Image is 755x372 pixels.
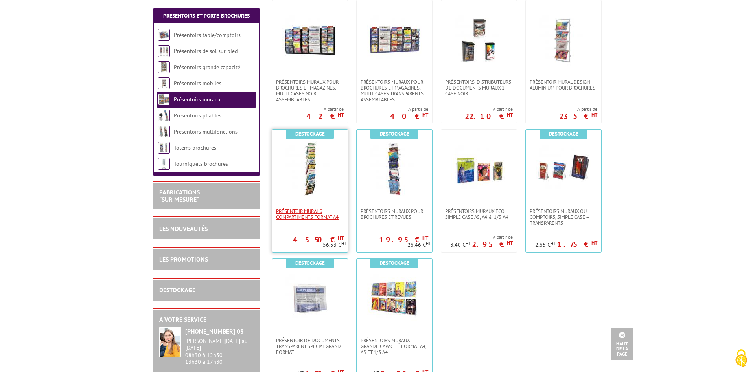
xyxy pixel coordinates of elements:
img: PRÉSENTOIR MURAL 9 COMPARTIMENTS FORMAT A4 [282,141,337,196]
span: PRÉSENTOIR MURAL 9 COMPARTIMENTS FORMAT A4 [276,208,344,220]
p: 1.75 € [557,242,597,247]
img: PRÉSENTOIRS MURAUX POUR BROCHURES ET MAGAZINES, MULTI-CASES TRANSPARENTS - ASSEMBLABLES [367,12,422,67]
img: Présentoirs muraux [158,93,170,105]
img: PRÉSENTOIRS MURAUX POUR BROCHURES ET MAGAZINES, MULTI-CASES NOIR - ASSEMBLABLES [282,12,337,67]
sup: HT [507,240,513,246]
span: A partir de [465,106,513,112]
span: PRÉSENTOIRS MURAUX POUR BROCHURES ET MAGAZINES, MULTI-CASES NOIR - ASSEMBLABLES [276,79,344,103]
img: Présentoirs mobiles [158,77,170,89]
b: Destockage [380,260,409,266]
p: 2.95 € [472,242,513,247]
a: FABRICATIONS"Sur Mesure" [159,188,200,203]
sup: HT [591,112,597,118]
img: PRÉSENTOIRS MURAUX GRANDE CAPACITÉ FORMAT A4, A5 ET 1/3 A4 [367,271,422,326]
span: PRÉSENTOIRS MURAUX OU COMPTOIRS, SIMPLE CASE – TRANSPARENTS [530,208,597,226]
img: Présentoirs de sol sur pied [158,45,170,57]
img: widget-service.jpg [159,327,181,357]
a: Haut de la page [611,328,633,360]
span: PRÉSENTOIRS-DISTRIBUTEURS DE DOCUMENTS MURAUX 1 CASE NOIR [445,79,513,97]
span: PRÉSENTOIRS MURAUX GRANDE CAPACITÉ FORMAT A4, A5 ET 1/3 A4 [361,337,428,355]
img: Présentoirs grande capacité [158,61,170,73]
img: Présentoirs pliables [158,110,170,121]
a: Présentoirs muraux Eco simple case A5, A4 & 1/3 A4 [441,208,517,220]
span: PRÉSENTOIRS MURAUX POUR BROCHURES ET REVUES [361,208,428,220]
a: PRÉSENTOIRS MURAUX POUR BROCHURES ET MAGAZINES, MULTI-CASES TRANSPARENTS - ASSEMBLABLES [357,79,432,103]
sup: HT [591,240,597,246]
img: Présentoirs muraux Eco simple case A5, A4 & 1/3 A4 [451,141,506,196]
a: PRÉSENTOIRS MURAUX POUR BROCHURES ET REVUES [357,208,432,220]
span: A partir de [559,106,597,112]
span: A partir de [450,234,513,240]
img: Présentoirs table/comptoirs [158,29,170,41]
img: Totems brochures [158,142,170,154]
strong: [PHONE_NUMBER] 03 [185,327,244,335]
img: PRÉSENTOIR DE DOCUMENTS TRANSPARENT SPÉCIAL GRAND FORMAT [282,271,337,326]
a: LES PROMOTIONS [159,255,208,263]
b: Destockage [549,130,578,137]
a: Présentoirs mobiles [174,80,221,87]
a: Présentoirs de sol sur pied [174,48,238,55]
img: PRÉSENTOIRS MURAUX OU COMPTOIRS, SIMPLE CASE – TRANSPARENTS [536,141,591,196]
a: PRÉSENTOIR MURAL 9 COMPARTIMENTS FORMAT A4 [272,208,348,220]
a: Présentoirs muraux [174,96,221,103]
p: 22.10 € [465,114,513,119]
a: Présentoirs et Porte-brochures [163,12,250,19]
a: LES NOUVEAUTÉS [159,225,208,233]
a: DESTOCKAGE [159,286,195,294]
p: 42 € [306,114,344,119]
a: PRÉSENTOIRS-DISTRIBUTEURS DE DOCUMENTS MURAUX 1 CASE NOIR [441,79,517,97]
sup: HT [551,240,556,246]
h2: A votre service [159,316,254,323]
p: 56.53 € [323,242,346,248]
sup: HT [341,240,346,246]
b: Destockage [380,130,409,137]
img: Tourniquets brochures [158,158,170,170]
a: PRÉSENTOIRS MURAUX POUR BROCHURES ET MAGAZINES, MULTI-CASES NOIR - ASSEMBLABLES [272,79,348,103]
a: Tourniquets brochures [174,160,228,167]
img: Cookies (fenêtre modale) [731,348,751,368]
img: PRÉSENTOIRS-DISTRIBUTEURS DE DOCUMENTS MURAUX 1 CASE NOIR [451,12,506,67]
p: 26.46 € [407,242,431,248]
span: PRÉSENTOIR DE DOCUMENTS TRANSPARENT SPÉCIAL GRAND FORMAT [276,337,344,355]
p: 2.65 € [535,242,556,248]
img: Présentoirs multifonctions [158,126,170,137]
a: Présentoirs multifonctions [174,128,238,135]
a: PRÉSENTOIR DE DOCUMENTS TRANSPARENT SPÉCIAL GRAND FORMAT [272,337,348,355]
p: 40 € [390,114,428,119]
span: A partir de [306,106,344,112]
sup: HT [422,235,428,242]
span: PRÉSENTOIRS MURAUX POUR BROCHURES ET MAGAZINES, MULTI-CASES TRANSPARENTS - ASSEMBLABLES [361,79,428,103]
img: PRÉSENTOIRS MURAUX POUR BROCHURES ET REVUES [367,141,422,196]
div: 08h30 à 12h30 13h30 à 17h30 [185,338,254,365]
a: PRÉSENTOIRS MURAUX OU COMPTOIRS, SIMPLE CASE – TRANSPARENTS [526,208,601,226]
b: Destockage [295,260,325,266]
a: PRÉSENTOIRS MURAUX GRANDE CAPACITÉ FORMAT A4, A5 ET 1/3 A4 [357,337,432,355]
p: 19.95 € [379,237,428,242]
a: PRÉSENTOIR MURAL DESIGN ALUMINIUM POUR BROCHURES [526,79,601,91]
button: Cookies (fenêtre modale) [727,345,755,372]
p: 3.40 € [450,242,471,248]
sup: HT [338,112,344,118]
div: [PERSON_NAME][DATE] au [DATE] [185,338,254,351]
span: Présentoirs muraux Eco simple case A5, A4 & 1/3 A4 [445,208,513,220]
a: Totems brochures [174,144,216,151]
a: Présentoirs grande capacité [174,64,240,71]
a: Présentoirs table/comptoirs [174,31,241,38]
span: PRÉSENTOIR MURAL DESIGN ALUMINIUM POUR BROCHURES [530,79,597,91]
a: Présentoirs pliables [174,112,221,119]
p: 235 € [559,114,597,119]
sup: HT [338,235,344,242]
sup: HT [466,240,471,246]
b: Destockage [295,130,325,137]
sup: HT [422,112,428,118]
p: 45.50 € [293,237,344,242]
sup: HT [507,112,513,118]
span: A partir de [390,106,428,112]
img: PRÉSENTOIR MURAL DESIGN ALUMINIUM POUR BROCHURES [536,12,591,67]
sup: HT [426,240,431,246]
